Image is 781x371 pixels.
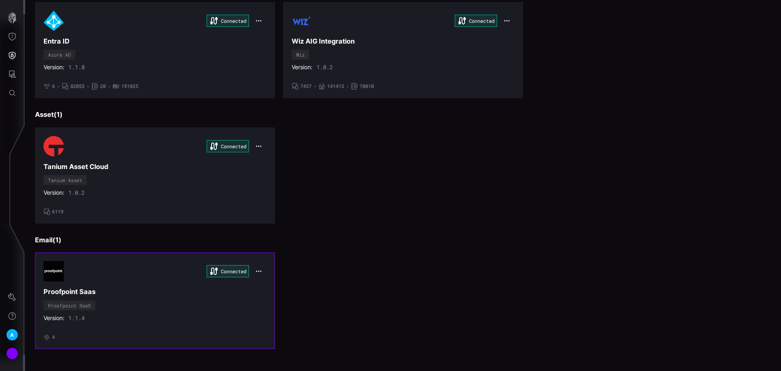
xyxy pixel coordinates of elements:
span: • [108,83,111,90]
span: 20 [100,83,106,90]
span: • [346,83,349,90]
img: Wiz [292,11,312,31]
span: 7457 [300,83,312,90]
img: Tanium Asset [44,136,64,156]
h3: Email ( 1 ) [35,236,771,244]
div: Connected [207,140,249,152]
span: 6 [52,83,55,90]
div: Azure AD [48,52,71,57]
span: A [10,331,14,339]
span: Version: [292,64,312,71]
div: Connected [207,15,249,27]
div: Proofpoint SaaS [48,303,91,308]
span: 6119 [52,209,63,215]
span: 141413 [327,83,344,90]
span: 70010 [360,83,374,90]
span: Version: [44,189,64,196]
h3: Entra ID [44,37,266,46]
img: Azure AD [44,11,64,31]
span: 1.1.4 [68,314,85,322]
div: Connected [207,265,249,277]
span: 191025 [121,83,138,90]
span: Version: [44,314,64,322]
h3: Wiz AIG Integration [292,37,515,46]
span: 1.1.8 [68,64,85,71]
div: Wiz [296,52,305,57]
span: • [87,83,89,90]
span: 4 [52,334,55,340]
span: 1.0.2 [68,189,85,196]
h3: Asset ( 1 ) [35,110,771,119]
h3: Tanium Asset Cloud [44,162,266,171]
div: Tanium Asset [48,178,82,182]
img: Proofpoint SaaS [44,261,64,281]
span: 1.0.2 [316,64,333,71]
span: • [57,83,60,90]
button: A [0,325,24,344]
span: 82053 [70,83,85,90]
span: • [314,83,316,90]
h3: Proofpoint Saas [44,288,266,296]
span: Version: [44,64,64,71]
div: Connected [455,15,497,27]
